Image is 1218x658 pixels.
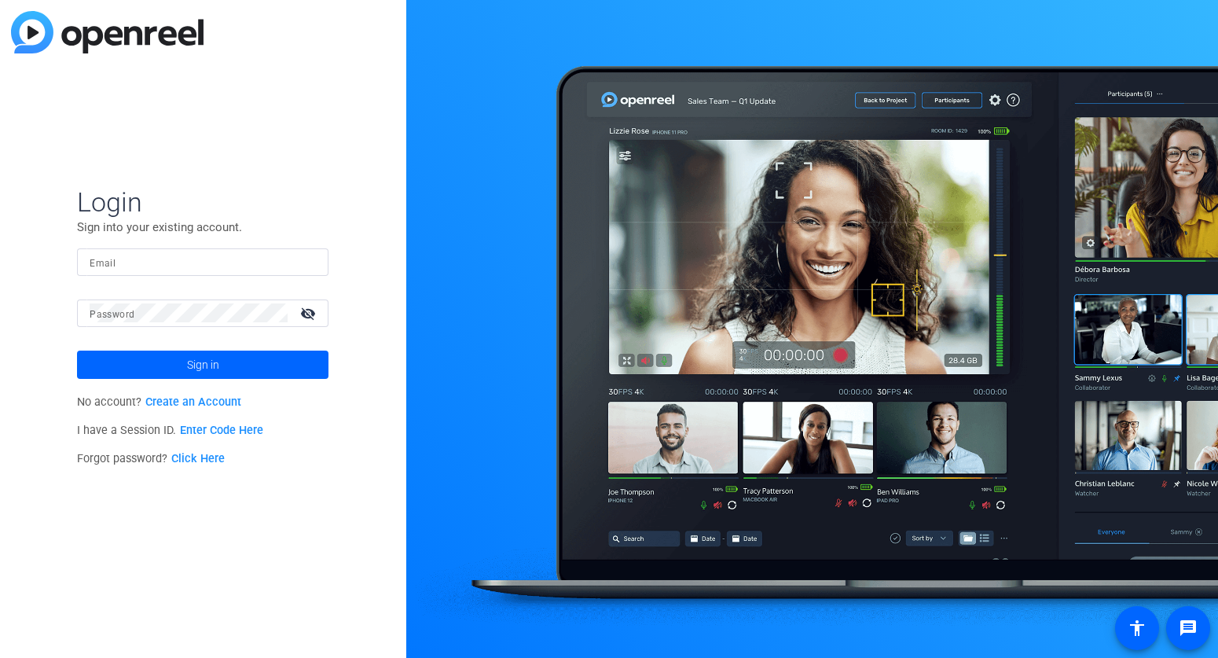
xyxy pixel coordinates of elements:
[90,258,116,269] mat-label: Email
[90,252,316,271] input: Enter Email Address
[145,395,241,409] a: Create an Account
[77,452,225,465] span: Forgot password?
[171,452,225,465] a: Click Here
[77,351,328,379] button: Sign in
[1128,619,1146,638] mat-icon: accessibility
[1179,619,1198,638] mat-icon: message
[77,186,328,219] span: Login
[180,424,263,437] a: Enter Code Here
[77,424,263,437] span: I have a Session ID.
[77,219,328,236] p: Sign into your existing account.
[90,309,134,320] mat-label: Password
[77,395,241,409] span: No account?
[187,345,219,384] span: Sign in
[11,11,204,53] img: blue-gradient.svg
[291,302,328,325] mat-icon: visibility_off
